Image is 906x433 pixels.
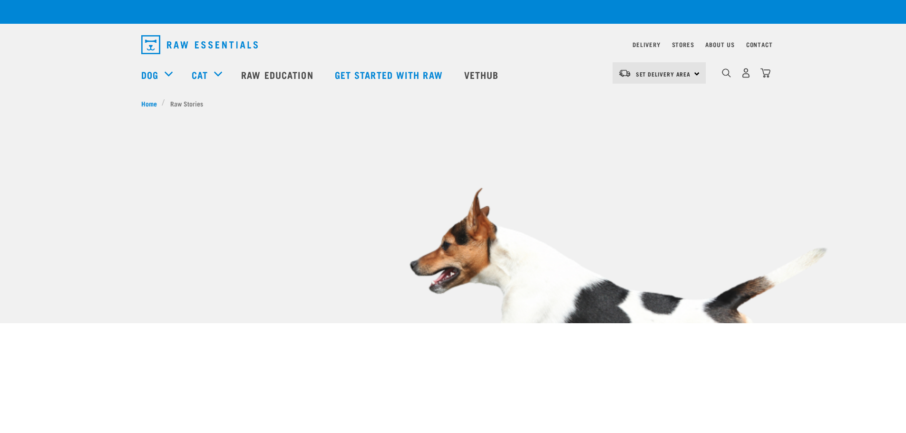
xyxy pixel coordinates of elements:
[141,98,157,108] span: Home
[722,68,731,77] img: home-icon-1@2x.png
[705,43,734,46] a: About Us
[141,98,765,108] nav: breadcrumbs
[746,43,773,46] a: Contact
[141,35,258,54] img: Raw Essentials Logo
[141,67,158,82] a: Dog
[325,56,455,94] a: Get started with Raw
[141,98,162,108] a: Home
[741,68,751,78] img: user.png
[633,43,660,46] a: Delivery
[672,43,694,46] a: Stores
[618,69,631,77] img: van-moving.png
[760,68,770,78] img: home-icon@2x.png
[192,67,208,82] a: Cat
[455,56,511,94] a: Vethub
[134,31,773,58] nav: dropdown navigation
[636,72,691,76] span: Set Delivery Area
[232,56,325,94] a: Raw Education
